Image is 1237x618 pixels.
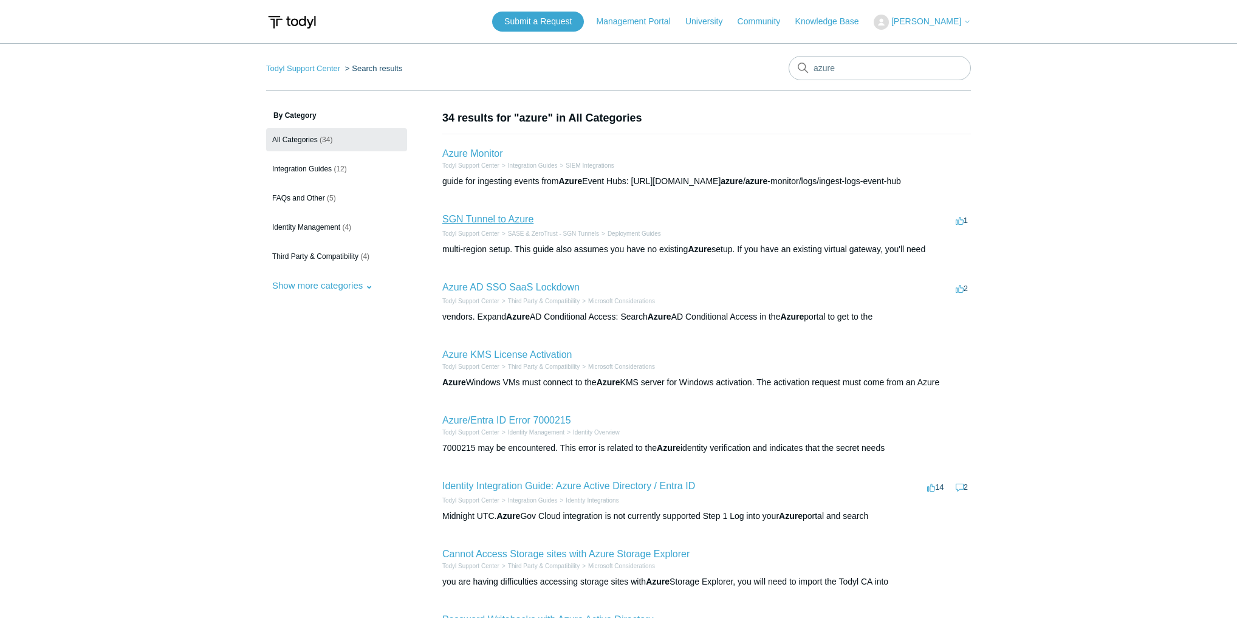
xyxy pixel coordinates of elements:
[442,214,533,224] a: SGN Tunnel to Azure
[442,575,971,588] div: you are having difficulties accessing storage sites with Storage Explorer, you will need to impor...
[597,377,620,387] em: Azure
[566,162,614,169] a: SIEM Integrations
[506,312,530,321] em: Azure
[508,497,558,504] a: Integration Guides
[927,482,944,492] span: 14
[566,497,618,504] a: Identity Integrations
[588,363,655,370] a: Microsoft Considerations
[580,297,655,306] li: Microsoft Considerations
[442,148,503,159] a: Azure Monitor
[266,128,407,151] a: All Categories (34)
[442,563,499,569] a: Todyl Support Center
[442,243,971,256] div: multi-region setup. This guide also assumes you have no existing setup. If you have an existing v...
[442,162,499,169] a: Todyl Support Center
[891,16,961,26] span: [PERSON_NAME]
[499,561,580,571] li: Third Party & Compatibility
[588,298,655,304] a: Microsoft Considerations
[599,229,661,238] li: Deployment Guides
[499,428,564,437] li: Identity Management
[442,282,580,292] a: Azure AD SSO SaaS Lockdown
[334,165,346,173] span: (12)
[508,230,599,237] a: SASE & ZeroTrust - SGN Tunnels
[588,563,655,569] a: Microsoft Considerations
[499,362,580,371] li: Third Party & Compatibility
[360,252,369,261] span: (4)
[580,362,655,371] li: Microsoft Considerations
[646,577,670,586] em: Azure
[508,429,564,436] a: Identity Management
[508,298,580,304] a: Third Party & Compatibility
[442,311,971,323] div: vendors. Expand AD Conditional Access: Search AD Conditional Access in the portal to get to the
[266,187,407,210] a: FAQs and Other (5)
[342,223,351,232] span: (4)
[272,136,318,144] span: All Categories
[266,110,407,121] h3: By Category
[442,363,499,370] a: Todyl Support Center
[442,298,499,304] a: Todyl Support Center
[442,496,499,505] li: Todyl Support Center
[564,428,620,437] li: Identity Overview
[956,284,968,293] span: 2
[558,161,614,170] li: SIEM Integrations
[442,377,466,387] em: Azure
[492,12,584,32] a: Submit a Request
[508,162,558,169] a: Integration Guides
[442,161,499,170] li: Todyl Support Center
[508,363,580,370] a: Third Party & Compatibility
[597,15,683,28] a: Management Portal
[266,245,407,268] a: Third Party & Compatibility (4)
[795,15,871,28] a: Knowledge Base
[558,496,619,505] li: Identity Integrations
[956,216,968,225] span: 1
[442,428,499,437] li: Todyl Support Center
[657,443,680,453] em: Azure
[508,563,580,569] a: Third Party & Compatibility
[442,415,571,425] a: Azure/Entra ID Error 7000215
[499,496,558,505] li: Integration Guides
[442,110,971,126] h1: 34 results for "azure" in All Categories
[685,15,735,28] a: University
[745,176,768,186] em: azure
[496,511,520,521] em: Azure
[442,349,572,360] a: Azure KMS License Activation
[580,561,655,571] li: Microsoft Considerations
[442,497,499,504] a: Todyl Support Center
[648,312,671,321] em: Azure
[721,176,743,186] em: azure
[442,549,690,559] a: Cannot Access Storage sites with Azure Storage Explorer
[442,481,695,491] a: Identity Integration Guide: Azure Active Directory / Entra ID
[343,64,403,73] li: Search results
[608,230,661,237] a: Deployment Guides
[442,297,499,306] li: Todyl Support Center
[266,216,407,239] a: Identity Management (4)
[738,15,793,28] a: Community
[266,64,340,73] a: Todyl Support Center
[320,136,332,144] span: (34)
[558,176,582,186] em: Azure
[874,15,971,30] button: [PERSON_NAME]
[266,11,318,33] img: Todyl Support Center Help Center home page
[573,429,620,436] a: Identity Overview
[442,510,971,523] div: Midnight UTC. Gov Cloud integration is not currently supported Step 1 Log into your portal and se...
[266,64,343,73] li: Todyl Support Center
[442,376,971,389] div: Windows VMs must connect to the KMS server for Windows activation. The activation request must co...
[266,157,407,180] a: Integration Guides (12)
[442,230,499,237] a: Todyl Support Center
[272,223,340,232] span: Identity Management
[779,511,803,521] em: Azure
[272,194,325,202] span: FAQs and Other
[442,362,499,371] li: Todyl Support Center
[780,312,804,321] em: Azure
[442,229,499,238] li: Todyl Support Center
[789,56,971,80] input: Search
[499,297,580,306] li: Third Party & Compatibility
[442,561,499,571] li: Todyl Support Center
[442,442,971,455] div: 7000215 may be encountered. This error is related to the identity verification and indicates that...
[272,165,332,173] span: Integration Guides
[442,429,499,436] a: Todyl Support Center
[499,161,558,170] li: Integration Guides
[956,482,968,492] span: 2
[272,252,358,261] span: Third Party & Compatibility
[327,194,336,202] span: (5)
[499,229,599,238] li: SASE & ZeroTrust - SGN Tunnels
